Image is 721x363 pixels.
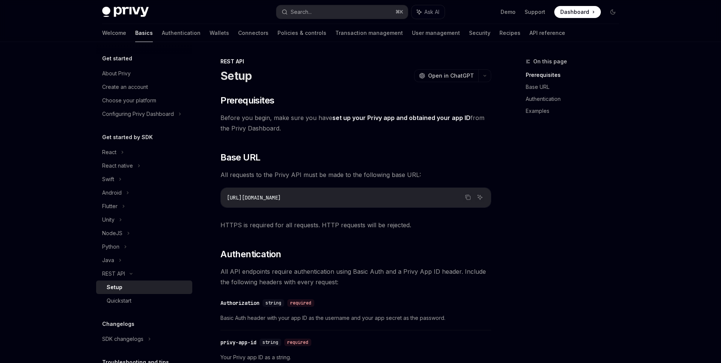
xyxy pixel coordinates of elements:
div: Swift [102,175,114,184]
div: Unity [102,215,115,224]
a: Base URL [526,81,625,93]
h5: Get started by SDK [102,133,153,142]
div: privy-app-id [220,339,256,346]
span: ⌘ K [395,9,403,15]
a: Examples [526,105,625,117]
span: Basic Auth header with your app ID as the username and your app secret as the password. [220,313,491,322]
span: Before you begin, make sure you have from the Privy Dashboard. [220,112,491,133]
div: React native [102,161,133,170]
span: Base URL [220,151,260,163]
div: Python [102,242,119,251]
span: All API endpoints require authentication using Basic Auth and a Privy App ID header. Include the ... [220,266,491,287]
a: Welcome [102,24,126,42]
button: Search...⌘K [276,5,408,19]
a: Basics [135,24,153,42]
span: [URL][DOMAIN_NAME] [227,194,281,201]
a: Transaction management [335,24,403,42]
div: Choose your platform [102,96,156,105]
button: Toggle dark mode [607,6,619,18]
a: Authentication [162,24,201,42]
span: Ask AI [424,8,439,16]
div: NodeJS [102,229,122,238]
span: HTTPS is required for all requests. HTTP requests will be rejected. [220,220,491,230]
div: required [284,339,311,346]
span: Prerequisites [220,94,274,106]
button: Ask AI [475,192,485,202]
a: Setup [96,280,192,294]
a: Security [469,24,490,42]
div: About Privy [102,69,131,78]
h1: Setup [220,69,252,82]
span: Authentication [220,248,281,260]
a: Prerequisites [526,69,625,81]
img: dark logo [102,7,149,17]
div: Flutter [102,202,118,211]
span: Your Privy app ID as a string. [220,353,491,362]
div: Authorization [220,299,259,307]
a: User management [412,24,460,42]
div: Java [102,256,114,265]
span: On this page [533,57,567,66]
div: React [102,148,116,157]
div: Create an account [102,82,148,91]
a: Quickstart [96,294,192,307]
span: string [265,300,281,306]
button: Ask AI [412,5,445,19]
div: REST API [102,269,125,278]
h5: Get started [102,54,132,63]
div: Android [102,188,122,197]
a: set up your Privy app and obtained your app ID [332,114,471,122]
a: Demo [501,8,516,16]
a: Connectors [238,24,268,42]
a: Authentication [526,93,625,105]
a: Policies & controls [278,24,326,42]
span: Open in ChatGPT [428,72,474,79]
a: Support [525,8,545,16]
span: string [262,339,278,345]
a: Dashboard [554,6,601,18]
div: Quickstart [107,296,131,305]
button: Copy the contents from the code block [463,192,473,202]
h5: Changelogs [102,319,134,328]
div: Configuring Privy Dashboard [102,109,174,118]
div: required [287,299,314,307]
span: All requests to the Privy API must be made to the following base URL: [220,169,491,180]
button: Open in ChatGPT [414,69,478,82]
div: SDK changelogs [102,334,143,343]
a: Create an account [96,80,192,94]
div: REST API [220,58,491,65]
a: API reference [529,24,565,42]
a: Choose your platform [96,94,192,107]
span: Dashboard [560,8,589,16]
a: Recipes [499,24,520,42]
a: Wallets [210,24,229,42]
div: Setup [107,283,122,292]
a: About Privy [96,67,192,80]
div: Search... [291,7,312,16]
